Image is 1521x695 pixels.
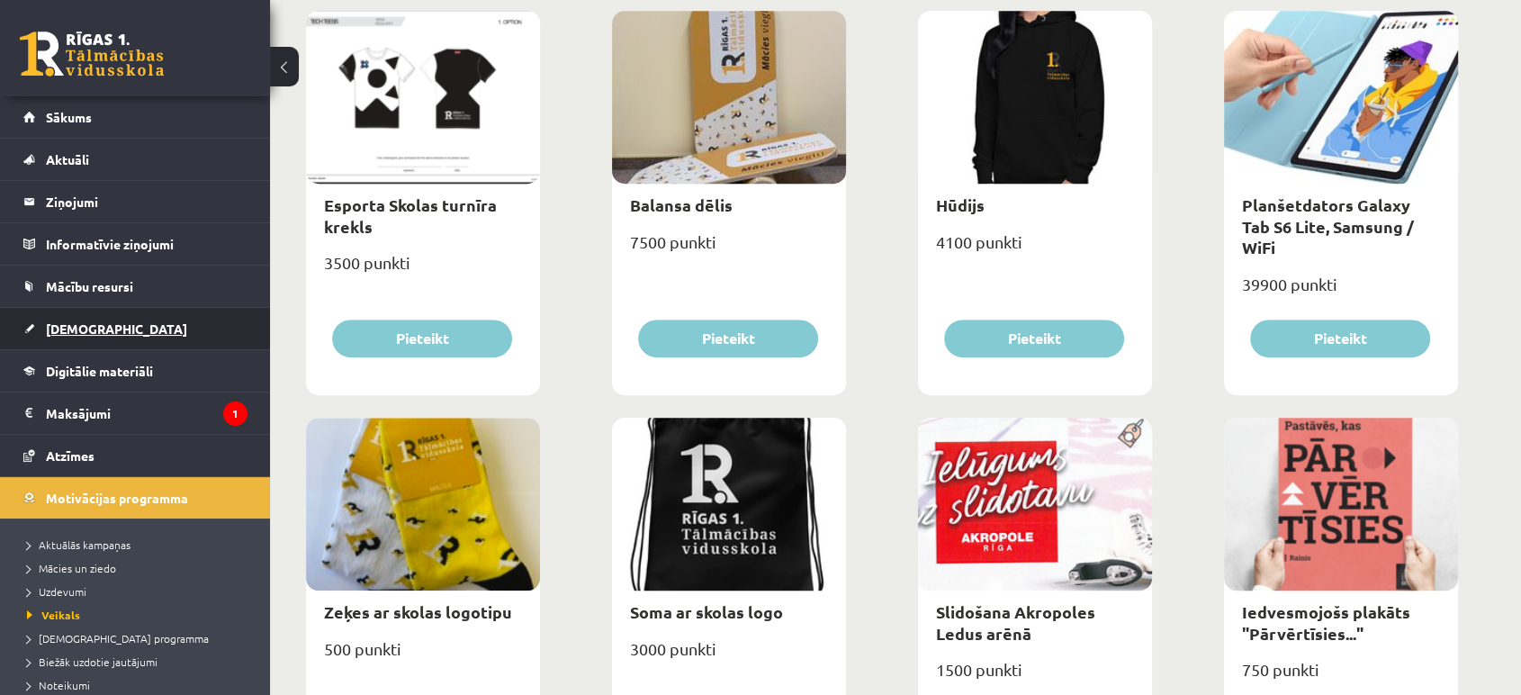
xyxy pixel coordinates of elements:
a: Planšetdators Galaxy Tab S6 Lite, Samsung / WiFi [1242,194,1414,257]
span: Sākums [46,109,92,125]
span: Mācību resursi [46,278,133,294]
span: Biežāk uzdotie jautājumi [27,654,157,669]
a: Hūdijs [936,194,985,215]
button: Pieteikt [332,320,512,357]
span: Uzdevumi [27,584,86,599]
a: Rīgas 1. Tālmācības vidusskola [20,32,164,77]
legend: Informatīvie ziņojumi [46,223,247,265]
a: Aktuāli [23,139,247,180]
div: 39900 punkti [1224,269,1458,314]
legend: Ziņojumi [46,181,247,222]
span: Aktuāli [46,151,89,167]
i: 1 [223,402,247,426]
img: Populāra prece [1111,418,1152,448]
a: Soma ar skolas logo [630,601,783,622]
a: [DEMOGRAPHIC_DATA] [23,308,247,349]
legend: Maksājumi [46,393,247,434]
div: 3000 punkti [612,634,846,679]
a: Balansa dēlis [630,194,733,215]
span: Veikals [27,608,80,622]
a: Sākums [23,96,247,138]
a: Veikals [27,607,252,623]
span: Atzīmes [46,447,94,464]
button: Pieteikt [944,320,1124,357]
span: Noteikumi [27,678,90,692]
a: Uzdevumi [27,583,252,600]
a: Biežāk uzdotie jautājumi [27,654,252,670]
a: Zeķes ar skolas logotipu [324,601,512,622]
div: 3500 punkti [306,248,540,293]
a: Iedvesmojošs plakāts "Pārvērtīsies..." [1242,601,1410,643]
a: Motivācijas programma [23,477,247,519]
a: Maksājumi1 [23,393,247,434]
a: Noteikumi [27,677,252,693]
a: Digitālie materiāli [23,350,247,392]
span: Mācies un ziedo [27,561,116,575]
button: Pieteikt [1250,320,1430,357]
span: Aktuālās kampaņas [27,537,130,552]
a: Informatīvie ziņojumi [23,223,247,265]
a: Atzīmes [23,435,247,476]
a: Slidošana Akropoles Ledus arēnā [936,601,1095,643]
div: 500 punkti [306,634,540,679]
a: Ziņojumi [23,181,247,222]
span: Motivācijas programma [46,490,188,506]
div: 4100 punkti [918,227,1152,272]
div: 7500 punkti [612,227,846,272]
a: Mācies un ziedo [27,560,252,576]
span: Digitālie materiāli [46,363,153,379]
span: [DEMOGRAPHIC_DATA] [46,320,187,337]
a: [DEMOGRAPHIC_DATA] programma [27,630,252,646]
button: Pieteikt [638,320,818,357]
a: Aktuālās kampaņas [27,537,252,553]
a: Mācību resursi [23,266,247,307]
a: Esporta Skolas turnīra krekls [324,194,497,236]
span: [DEMOGRAPHIC_DATA] programma [27,631,209,645]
